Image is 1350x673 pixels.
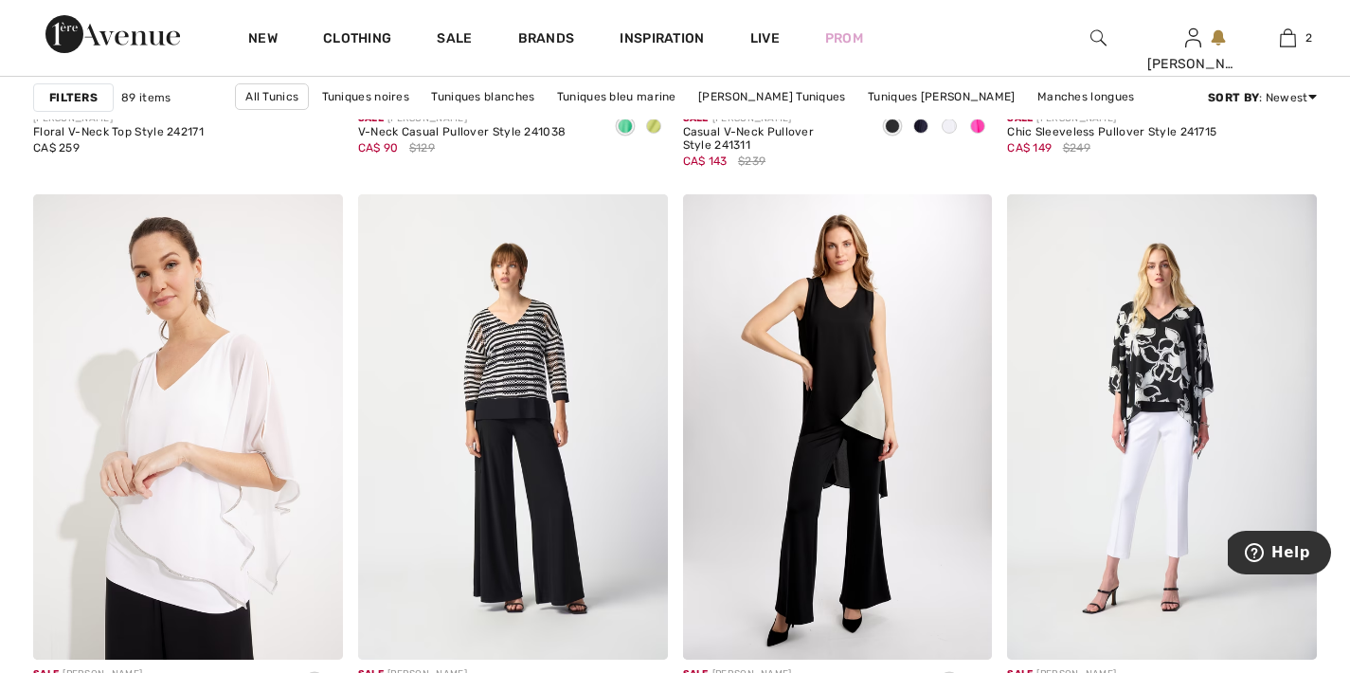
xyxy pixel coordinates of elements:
[358,126,567,139] div: V-Neck Casual Pullover Style 241038
[1185,28,1201,46] a: Sign In
[858,84,1025,109] a: Tuniques [PERSON_NAME]
[699,110,800,135] a: Sans manches
[1028,84,1144,109] a: Manches longues
[1007,141,1052,155] span: CA$ 149
[611,112,639,143] div: Island green
[935,112,963,143] div: Off White
[49,89,98,106] strong: Filters
[907,112,935,143] div: Midnight Blue
[1090,27,1107,49] img: search the website
[1007,194,1317,659] img: Floral Print Poncho Top Style 241170. Black/Vanilla
[1305,29,1312,46] span: 2
[683,155,728,168] span: CA$ 143
[358,194,668,659] img: Casual V-Neck Knitted Top Style 241255. Black/White
[33,141,80,155] span: CA$ 259
[639,112,668,143] div: Key lime
[1185,27,1201,49] img: My Info
[409,139,435,156] span: $129
[235,83,309,110] a: All Tunics
[1147,54,1240,74] div: [PERSON_NAME]
[683,126,864,153] div: Casual V-Neck Pullover Style 241311
[1007,126,1216,139] div: Chic Sleeveless Pullover Style 241715
[580,110,696,135] a: Manches courtes
[1208,89,1317,106] div: : Newest
[437,30,472,50] a: Sale
[248,30,278,50] a: New
[738,153,765,170] span: $239
[1241,27,1334,49] a: 2
[45,15,180,53] img: 1ère Avenue
[548,84,686,109] a: Tuniques bleu marine
[683,194,993,659] img: Asymmetrical V-Neck Pullover Style 241306. Black/moonstone
[689,84,855,109] a: [PERSON_NAME] Tuniques
[963,112,992,143] div: Ultra pink
[358,141,399,155] span: CA$ 90
[323,30,391,50] a: Clothing
[1063,139,1090,156] span: $249
[878,112,907,143] div: Black
[33,194,343,659] img: Loose Fit Hip-Length Top Style 223738. Rainforest
[313,84,420,109] a: Tuniques noires
[121,89,171,106] span: 89 items
[1208,91,1259,104] strong: Sort By
[750,28,780,48] a: Live
[1228,531,1331,578] iframe: Opens a widget where you can find more information
[825,28,863,48] a: Prom
[620,30,704,50] span: Inspiration
[518,30,575,50] a: Brands
[33,126,204,139] div: Floral V-Neck Top Style 242171
[1280,27,1296,49] img: My Bag
[422,84,544,109] a: Tuniques blanches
